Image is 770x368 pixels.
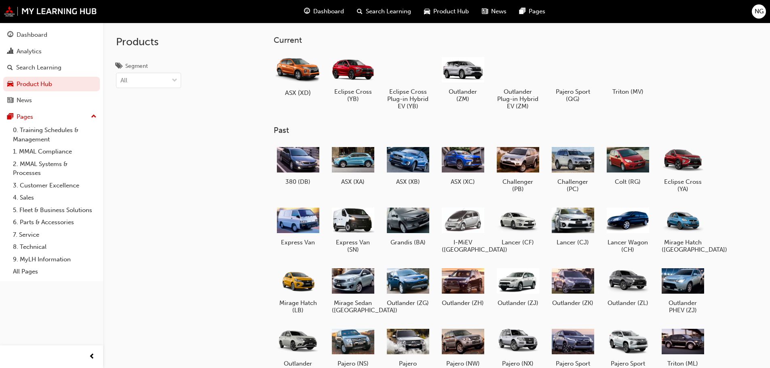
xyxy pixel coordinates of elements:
h5: Eclipse Cross (YB) [332,88,374,103]
a: Lancer (CF) [494,202,542,249]
div: News [17,96,32,105]
a: Lancer (CJ) [548,202,597,249]
button: Pages [3,109,100,124]
a: 7. Service [10,229,100,241]
h5: Eclipse Cross (YA) [662,178,704,193]
button: DashboardAnalyticsSearch LearningProduct HubNews [3,26,100,109]
a: news-iconNews [475,3,513,20]
a: Grandis (BA) [384,202,432,249]
h5: Express Van (SN) [332,239,374,253]
h5: Outlander (ZH) [442,299,484,307]
h5: Pajero (NS) [332,360,374,367]
h5: Outlander (ZJ) [497,299,539,307]
a: I-MiEV ([GEOGRAPHIC_DATA]) [439,202,487,257]
span: Search Learning [366,7,411,16]
span: Pages [529,7,545,16]
h5: Lancer (CF) [497,239,539,246]
a: Triton (MV) [603,51,652,98]
a: Product Hub [3,77,100,92]
span: NG [755,7,764,16]
h5: Lancer (CJ) [552,239,594,246]
a: 1. MMAL Compliance [10,145,100,158]
a: 2. MMAL Systems & Processes [10,158,100,179]
h5: Triton (MV) [607,88,649,95]
h5: Outlander (ZG) [387,299,429,307]
span: News [491,7,506,16]
a: 0. Training Schedules & Management [10,124,100,145]
h5: Outlander (ZL) [607,299,649,307]
a: Express Van (SN) [329,202,377,257]
a: 5. Fleet & Business Solutions [10,204,100,217]
span: guage-icon [304,6,310,17]
a: Outlander (ZG) [384,263,432,310]
a: Outlander (ZH) [439,263,487,310]
a: Search Learning [3,60,100,75]
a: search-iconSearch Learning [350,3,418,20]
h5: Outlander Plug-in Hybrid EV (ZM) [497,88,539,110]
h5: Challenger (PC) [552,178,594,193]
a: Mirage Hatch ([GEOGRAPHIC_DATA]) [658,202,707,257]
a: Eclipse Cross Plug-in Hybrid EV (YB) [384,51,432,113]
a: ASX (XC) [439,142,487,189]
span: down-icon [172,76,177,86]
h5: ASX (XD) [275,89,320,97]
span: chart-icon [7,48,13,55]
a: pages-iconPages [513,3,552,20]
h5: Mirage Hatch (LB) [277,299,319,314]
div: Dashboard [17,30,47,40]
h5: ASX (XC) [442,178,484,185]
a: Mirage Sedan ([GEOGRAPHIC_DATA]) [329,263,377,317]
span: guage-icon [7,32,13,39]
h5: Outlander (ZM) [442,88,484,103]
button: NG [752,4,766,19]
h5: Mirage Sedan ([GEOGRAPHIC_DATA]) [332,299,374,314]
a: car-iconProduct Hub [418,3,475,20]
h5: Triton (ML) [662,360,704,367]
span: pages-icon [519,6,525,17]
a: Lancer Wagon (CH) [603,202,652,257]
div: Search Learning [16,63,61,72]
a: guage-iconDashboard [297,3,350,20]
h5: ASX (XA) [332,178,374,185]
a: ASX (XA) [329,142,377,189]
h5: I-MiEV ([GEOGRAPHIC_DATA]) [442,239,484,253]
a: Challenger (PC) [548,142,597,196]
span: car-icon [7,81,13,88]
a: News [3,93,100,108]
h2: Products [116,36,181,48]
h5: Pajero Sport (QG) [552,88,594,103]
span: prev-icon [89,352,95,362]
span: news-icon [7,97,13,104]
h5: Outlander (ZK) [552,299,594,307]
span: search-icon [7,64,13,71]
h5: Express Van [277,239,319,246]
a: 8. Technical [10,241,100,253]
h5: Pajero (NX) [497,360,539,367]
a: Outlander (ZL) [603,263,652,310]
a: Outlander (ZM) [439,51,487,105]
a: Dashboard [3,27,100,42]
span: pages-icon [7,114,13,121]
h5: Challenger (PB) [497,178,539,193]
span: Product Hub [433,7,469,16]
a: Outlander Plug-in Hybrid EV (ZM) [494,51,542,113]
div: Analytics [17,47,42,56]
a: Mirage Hatch (LB) [274,263,322,317]
div: Pages [17,112,33,122]
a: Colt (RG) [603,142,652,189]
h5: Colt (RG) [607,178,649,185]
a: 4. Sales [10,191,100,204]
h5: ASX (XB) [387,178,429,185]
a: 380 (DB) [274,142,322,189]
a: 9. MyLH Information [10,253,100,266]
a: 6. Parts & Accessories [10,216,100,229]
h5: 380 (DB) [277,178,319,185]
a: Outlander (ZJ) [494,263,542,310]
span: up-icon [91,111,97,122]
span: Dashboard [313,7,344,16]
span: car-icon [424,6,430,17]
a: All Pages [10,265,100,278]
h5: Eclipse Cross Plug-in Hybrid EV (YB) [387,88,429,110]
a: ASX (XB) [384,142,432,189]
